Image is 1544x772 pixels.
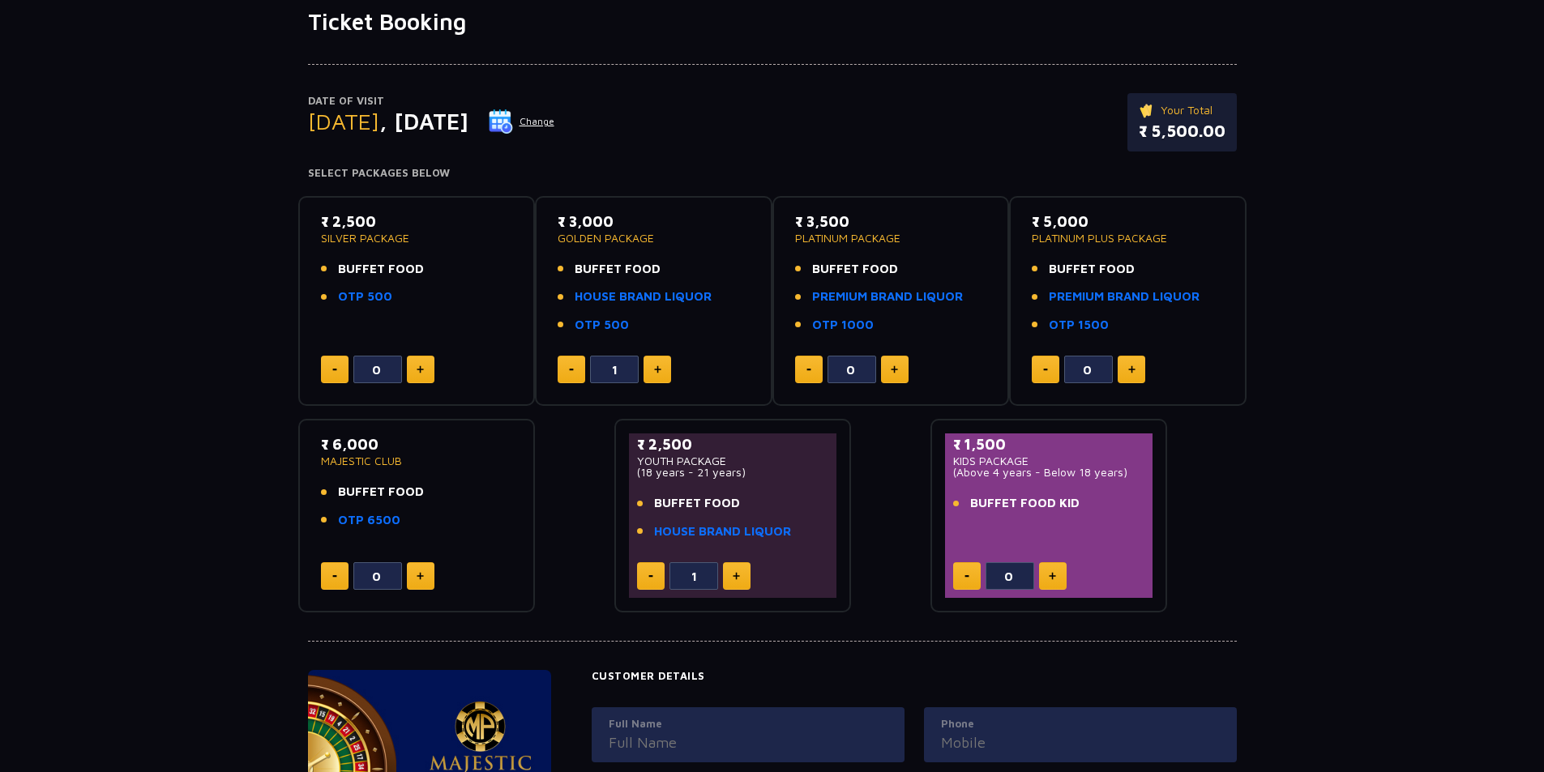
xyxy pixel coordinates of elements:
[637,433,829,455] p: ₹ 2,500
[338,260,424,279] span: BUFFET FOOD
[332,575,337,578] img: minus
[1128,365,1136,373] img: plus
[558,211,750,232] p: ₹ 3,000
[575,316,629,335] a: OTP 500
[648,575,653,578] img: minus
[338,483,424,501] span: BUFFET FOOD
[654,494,740,513] span: BUFFET FOOD
[1043,369,1048,371] img: minus
[953,455,1145,467] p: KIDS PACKAGE
[891,365,898,373] img: plus
[812,260,898,279] span: BUFFET FOOD
[1139,119,1225,143] p: ₹ 5,500.00
[1139,101,1156,119] img: ticket
[941,716,1220,732] label: Phone
[1049,572,1056,580] img: plus
[417,365,424,373] img: plus
[379,108,468,134] span: , [DATE]
[321,433,513,455] p: ₹ 6,000
[609,731,887,753] input: Full Name
[1032,232,1224,244] p: PLATINUM PLUS PACKAGE
[575,260,661,279] span: BUFFET FOOD
[733,572,740,580] img: plus
[953,433,1145,455] p: ₹ 1,500
[970,494,1080,513] span: BUFFET FOOD KID
[321,211,513,232] p: ₹ 2,500
[654,522,791,541] a: HOUSE BRAND LIQUOR
[1049,288,1200,306] a: PREMIUM BRAND LIQUOR
[321,232,513,244] p: SILVER PACKAGE
[321,455,513,467] p: MAJESTIC CLUB
[953,467,1145,478] p: (Above 4 years - Below 18 years)
[569,369,574,371] img: minus
[308,8,1237,36] h1: Ticket Booking
[308,108,379,134] span: [DATE]
[1049,316,1109,335] a: OTP 1500
[338,288,392,306] a: OTP 500
[795,211,987,232] p: ₹ 3,500
[575,288,712,306] a: HOUSE BRAND LIQUOR
[308,167,1237,180] h4: Select Packages Below
[806,369,811,371] img: minus
[941,731,1220,753] input: Mobile
[338,511,400,530] a: OTP 6500
[812,288,963,306] a: PREMIUM BRAND LIQUOR
[1049,260,1135,279] span: BUFFET FOOD
[558,232,750,244] p: GOLDEN PACKAGE
[812,316,874,335] a: OTP 1000
[964,575,969,578] img: minus
[332,369,337,371] img: minus
[417,572,424,580] img: plus
[609,716,887,732] label: Full Name
[637,467,829,478] p: (18 years - 21 years)
[654,365,661,373] img: plus
[488,109,555,134] button: Change
[637,455,829,467] p: YOUTH PACKAGE
[308,93,555,109] p: Date of Visit
[1032,211,1224,232] p: ₹ 5,000
[592,670,1237,683] h4: Customer Details
[1139,101,1225,119] p: Your Total
[795,232,987,244] p: PLATINUM PACKAGE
